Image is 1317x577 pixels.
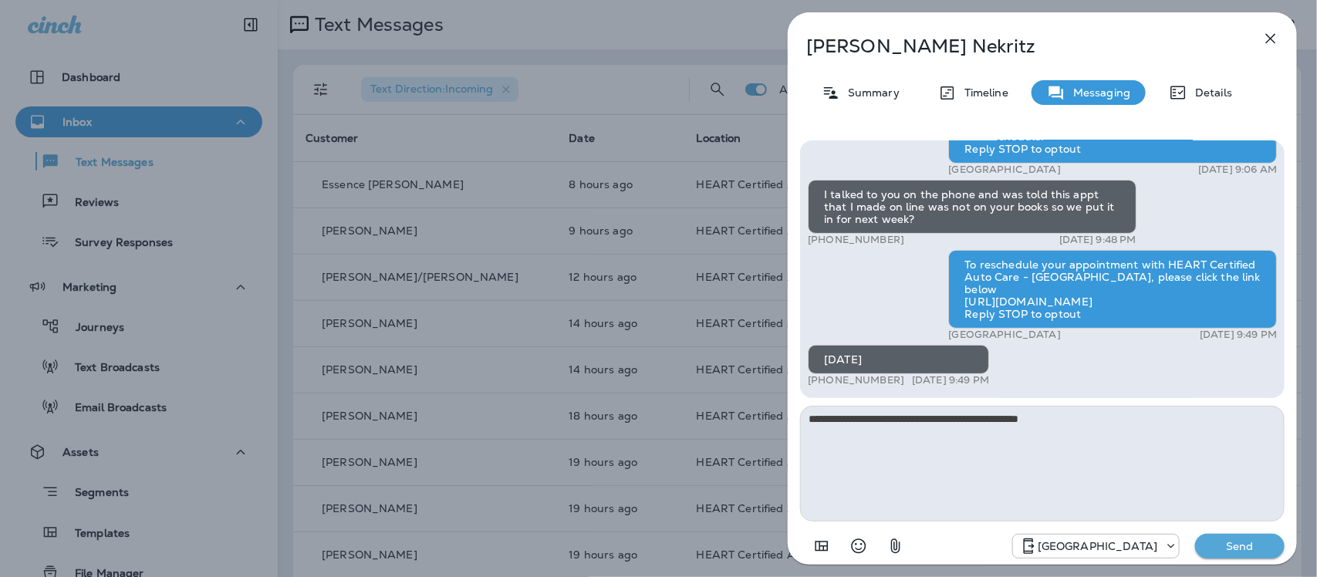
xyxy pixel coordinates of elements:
p: [DATE] 9:48 PM [1059,234,1136,246]
div: [DATE] [808,345,989,374]
p: Summary [840,86,900,99]
p: Details [1187,86,1232,99]
button: Add in a premade template [806,531,837,562]
div: To reschedule your appointment with HEART Certified Auto Care - [GEOGRAPHIC_DATA], please click t... [948,250,1277,329]
p: [DATE] 9:49 PM [912,374,989,386]
p: [GEOGRAPHIC_DATA] [1038,540,1157,552]
p: [DATE] 9:49 PM [1200,329,1277,341]
p: [PHONE_NUMBER] [808,374,904,386]
button: Select an emoji [843,531,874,562]
button: Send [1195,534,1285,558]
p: [DATE] 9:06 AM [1198,164,1277,176]
p: [PERSON_NAME] Nekritz [806,35,1228,57]
div: +1 (847) 262-3704 [1013,537,1179,555]
div: I talked to you on the phone and was told this appt that I made on line was not on your books so ... [808,180,1136,234]
p: Messaging [1065,86,1130,99]
p: Timeline [957,86,1008,99]
p: [GEOGRAPHIC_DATA] [948,329,1060,341]
p: [PHONE_NUMBER] [808,234,904,246]
p: [GEOGRAPHIC_DATA] [948,164,1060,176]
p: Send [1207,539,1272,553]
